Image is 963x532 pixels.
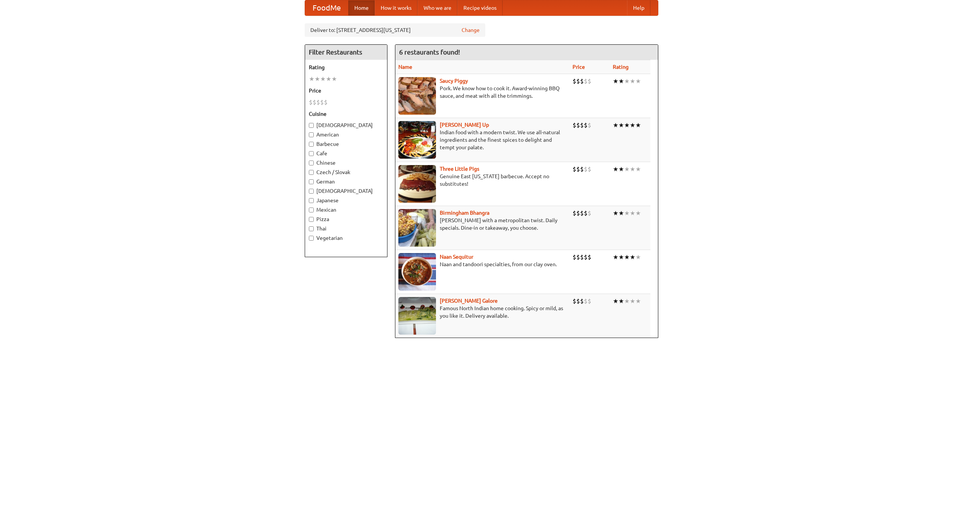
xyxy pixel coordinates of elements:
[580,165,584,173] li: $
[398,77,436,115] img: saucy.jpg
[398,121,436,159] img: curryup.jpg
[573,64,585,70] a: Price
[309,150,383,157] label: Cafe
[576,209,580,217] li: $
[309,226,314,231] input: Thai
[624,165,630,173] li: ★
[309,110,383,118] h5: Cuisine
[309,75,314,83] li: ★
[314,75,320,83] li: ★
[613,297,618,305] li: ★
[398,305,567,320] p: Famous North Indian home cooking. Spicy or mild, as you like it. Delivery available.
[618,77,624,85] li: ★
[635,253,641,261] li: ★
[309,179,314,184] input: German
[309,217,314,222] input: Pizza
[398,85,567,100] p: Pork. We know how to cook it. Award-winning BBQ sauce, and meat with all the trimmings.
[618,209,624,217] li: ★
[398,297,436,335] img: currygalore.jpg
[348,0,375,15] a: Home
[331,75,337,83] li: ★
[309,189,314,194] input: [DEMOGRAPHIC_DATA]
[309,170,314,175] input: Czech / Slovak
[580,121,584,129] li: $
[398,165,436,203] img: littlepigs.jpg
[309,132,314,137] input: American
[316,98,320,106] li: $
[635,297,641,305] li: ★
[624,121,630,129] li: ★
[440,298,498,304] a: [PERSON_NAME] Galore
[313,98,316,106] li: $
[576,253,580,261] li: $
[576,165,580,173] li: $
[309,121,383,129] label: [DEMOGRAPHIC_DATA]
[309,236,314,241] input: Vegetarian
[309,215,383,223] label: Pizza
[320,98,324,106] li: $
[309,159,383,167] label: Chinese
[573,165,576,173] li: $
[309,140,383,148] label: Barbecue
[398,173,567,188] p: Genuine East [US_STATE] barbecue. Accept no substitutes!
[584,253,588,261] li: $
[584,77,588,85] li: $
[398,129,567,151] p: Indian food with a modern twist. We use all-natural ingredients and the finest spices to delight ...
[440,166,479,172] a: Three Little Pigs
[635,209,641,217] li: ★
[627,0,650,15] a: Help
[618,121,624,129] li: ★
[309,123,314,128] input: [DEMOGRAPHIC_DATA]
[630,77,635,85] li: ★
[573,253,576,261] li: $
[630,297,635,305] li: ★
[440,78,468,84] a: Saucy Piggy
[584,209,588,217] li: $
[576,297,580,305] li: $
[440,254,473,260] a: Naan Sequitur
[580,253,584,261] li: $
[588,121,591,129] li: $
[309,64,383,71] h5: Rating
[309,178,383,185] label: German
[635,165,641,173] li: ★
[309,98,313,106] li: $
[309,206,383,214] label: Mexican
[398,209,436,247] img: bhangra.jpg
[588,209,591,217] li: $
[309,234,383,242] label: Vegetarian
[375,0,418,15] a: How it works
[309,151,314,156] input: Cafe
[624,297,630,305] li: ★
[630,121,635,129] li: ★
[576,77,580,85] li: $
[440,210,489,216] a: Birmingham Bhangra
[309,225,383,232] label: Thai
[635,77,641,85] li: ★
[580,209,584,217] li: $
[613,77,618,85] li: ★
[613,165,618,173] li: ★
[588,253,591,261] li: $
[580,297,584,305] li: $
[580,77,584,85] li: $
[588,77,591,85] li: $
[624,77,630,85] li: ★
[309,198,314,203] input: Japanese
[573,209,576,217] li: $
[398,64,412,70] a: Name
[309,161,314,165] input: Chinese
[326,75,331,83] li: ★
[440,122,489,128] a: [PERSON_NAME] Up
[309,131,383,138] label: American
[320,75,326,83] li: ★
[573,121,576,129] li: $
[398,253,436,291] img: naansequitur.jpg
[309,168,383,176] label: Czech / Slovak
[576,121,580,129] li: $
[624,209,630,217] li: ★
